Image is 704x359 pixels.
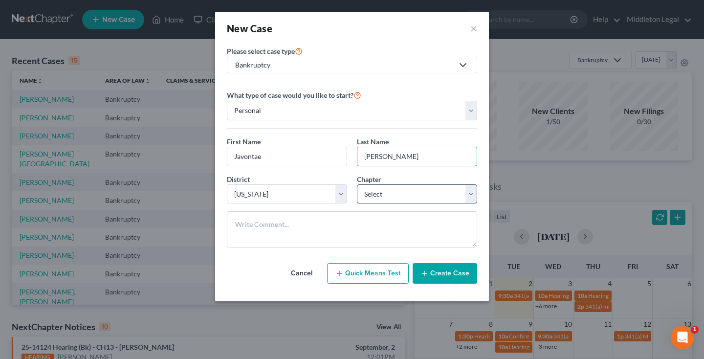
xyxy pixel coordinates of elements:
[357,147,477,166] input: Enter Last Name
[235,60,453,70] div: Bankruptcy
[357,175,381,183] span: Chapter
[327,263,409,284] button: Quick Means Test
[671,326,694,349] iframe: Intercom live chat
[413,263,477,284] button: Create Case
[470,22,477,35] button: ×
[227,137,261,146] span: First Name
[227,22,272,34] strong: New Case
[691,326,699,334] span: 1
[227,47,295,55] span: Please select case type
[357,137,389,146] span: Last Name
[227,89,361,101] label: What type of case would you like to start?
[280,264,323,283] button: Cancel
[227,175,250,183] span: District
[227,147,347,166] input: Enter First Name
